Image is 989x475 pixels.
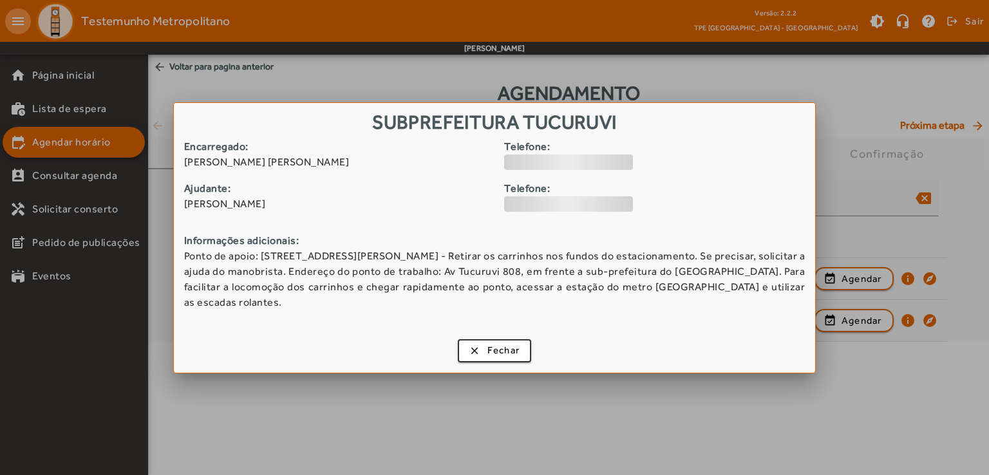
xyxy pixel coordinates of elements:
[458,339,532,362] button: Fechar
[504,139,815,154] strong: Telefone:
[504,196,633,212] div: loading
[184,139,494,154] strong: Encarregado:
[184,196,494,212] span: [PERSON_NAME]
[504,154,633,170] div: loading
[487,343,520,358] span: Fechar
[184,248,805,310] span: Ponto de apoio: [STREET_ADDRESS][PERSON_NAME] - Retirar os carrinhos nos fundos do estacionamento...
[504,181,815,196] strong: Telefone:
[184,154,494,170] span: [PERSON_NAME] [PERSON_NAME]
[184,181,494,196] strong: Ajudante:
[174,103,815,138] h1: SubPrefeitura Tucuruvi
[184,233,805,248] strong: Informações adicionais:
